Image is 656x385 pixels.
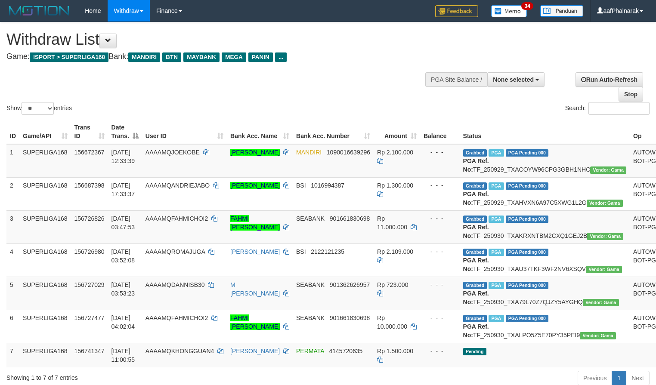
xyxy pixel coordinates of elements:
div: - - - [424,214,456,223]
span: [DATE] 03:47:53 [111,215,135,231]
span: Rp 1.300.000 [377,182,413,189]
span: SEABANK [296,314,325,321]
span: Grabbed [463,282,487,289]
span: Marked by aafromsomean [489,249,504,256]
td: 2 [6,177,19,210]
span: 156687398 [74,182,105,189]
span: PGA Pending [506,182,549,190]
span: Rp 10.000.000 [377,314,407,330]
td: SUPERLIGA168 [19,210,71,243]
span: PGA Pending [506,315,549,322]
span: PGA Pending [506,249,549,256]
span: [DATE] 11:00:55 [111,348,135,363]
span: 156726980 [74,248,105,255]
div: Showing 1 to 7 of 7 entries [6,370,267,382]
button: None selected [487,72,545,87]
span: [DATE] 04:02:04 [111,314,135,330]
span: Vendor URL: https://trx31.1velocity.biz [583,299,619,306]
a: [PERSON_NAME] [230,182,280,189]
h1: Withdraw List [6,31,429,48]
img: panduan.png [540,5,583,17]
td: SUPERLIGA168 [19,343,71,367]
span: PERMATA [296,348,324,354]
span: [DATE] 03:52:08 [111,248,135,264]
span: Marked by aafandaneth [489,216,504,223]
span: Marked by aafandaneth [489,282,504,289]
td: TF_250930_TXAKRXNTBM2CXQ1GEJ2B [460,210,630,243]
div: - - - [424,247,456,256]
h4: Game: Bank: [6,52,429,61]
img: Button%20Memo.svg [491,5,527,17]
span: Vendor URL: https://trx31.1velocity.biz [580,332,616,339]
b: PGA Ref. No: [463,224,489,239]
span: Vendor URL: https://trx31.1velocity.biz [587,200,623,207]
div: PGA Site Balance / [425,72,487,87]
span: Marked by aafsoycanthlai [489,182,504,190]
a: [PERSON_NAME] [230,248,280,255]
td: SUPERLIGA168 [19,277,71,310]
td: TF_250930_TXAU37TKF3WF2NV6XSQV [460,243,630,277]
td: SUPERLIGA168 [19,177,71,210]
th: Date Trans.: activate to sort column descending [108,120,142,144]
div: - - - [424,314,456,322]
b: PGA Ref. No: [463,157,489,173]
span: Grabbed [463,249,487,256]
a: M [PERSON_NAME] [230,281,280,297]
td: SUPERLIGA168 [19,243,71,277]
th: Bank Acc. Name: activate to sort column ascending [227,120,293,144]
b: PGA Ref. No: [463,257,489,272]
td: SUPERLIGA168 [19,310,71,343]
td: 7 [6,343,19,367]
img: MOTION_logo.png [6,4,72,17]
span: PANIN [248,52,273,62]
td: TF_250929_TXAHVXN6A97C5XWG1L2G [460,177,630,210]
span: Vendor URL: https://trx31.1velocity.biz [587,233,623,240]
span: Copy 4145720635 to clipboard [329,348,363,354]
span: 156672367 [74,149,105,156]
td: 3 [6,210,19,243]
span: Copy 1016994387 to clipboard [311,182,344,189]
span: MAYBANK [183,52,220,62]
span: Vendor URL: https://trx31.1velocity.biz [586,266,622,273]
td: 6 [6,310,19,343]
span: 34 [521,2,533,10]
span: 156727029 [74,281,105,288]
th: Trans ID: activate to sort column ascending [71,120,108,144]
span: BSI [296,248,306,255]
span: AAAAMQFAHMICHOI2 [145,215,208,222]
span: Rp 723.000 [377,281,408,288]
span: AAAAMQFAHMICHOI2 [145,314,208,321]
span: 156726826 [74,215,105,222]
td: 1 [6,144,19,178]
td: SUPERLIGA168 [19,144,71,178]
th: Balance [420,120,460,144]
span: AAAAMQANDRIEJABO [145,182,210,189]
td: TF_250929_TXACOYW96CPG3GBH1NHC [460,144,630,178]
a: Run Auto-Refresh [576,72,643,87]
span: BTN [162,52,181,62]
div: - - - [424,148,456,157]
span: PGA Pending [506,149,549,157]
a: Stop [619,87,643,102]
span: ... [275,52,287,62]
th: Bank Acc. Number: activate to sort column ascending [293,120,374,144]
a: FAHMI [PERSON_NAME] [230,215,280,231]
td: 5 [6,277,19,310]
b: PGA Ref. No: [463,323,489,339]
span: Rp 2.100.000 [377,149,413,156]
span: Grabbed [463,182,487,190]
span: PGA Pending [506,216,549,223]
span: [DATE] 17:33:37 [111,182,135,197]
span: AAAAMQDANNISB30 [145,281,205,288]
span: ISPORT > SUPERLIGA168 [30,52,108,62]
span: PGA Pending [506,282,549,289]
th: Status [460,120,630,144]
div: - - - [424,347,456,355]
span: Copy 901362626957 to clipboard [330,281,370,288]
a: [PERSON_NAME] [230,348,280,354]
span: [DATE] 12:33:39 [111,149,135,164]
span: BSI [296,182,306,189]
b: PGA Ref. No: [463,290,489,305]
a: [PERSON_NAME] [230,149,280,156]
img: Feedback.jpg [435,5,478,17]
